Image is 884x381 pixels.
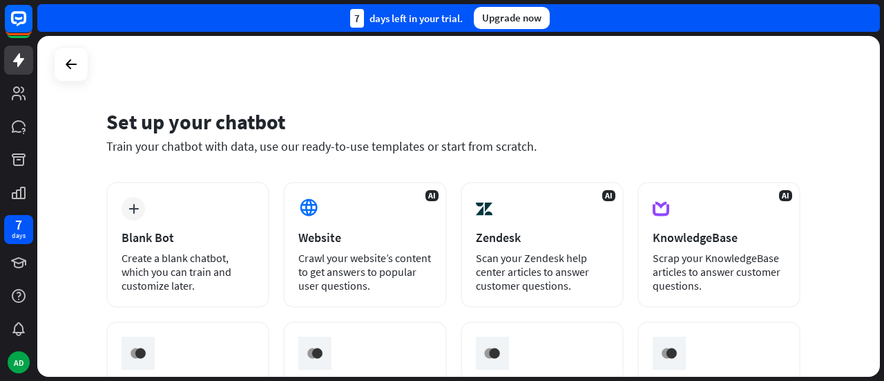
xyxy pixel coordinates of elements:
[350,9,364,28] div: 7
[15,219,22,231] div: 7
[350,9,463,28] div: days left in your trial.
[474,7,550,29] div: Upgrade now
[12,231,26,241] div: days
[8,351,30,373] div: AD
[4,215,33,244] a: 7 days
